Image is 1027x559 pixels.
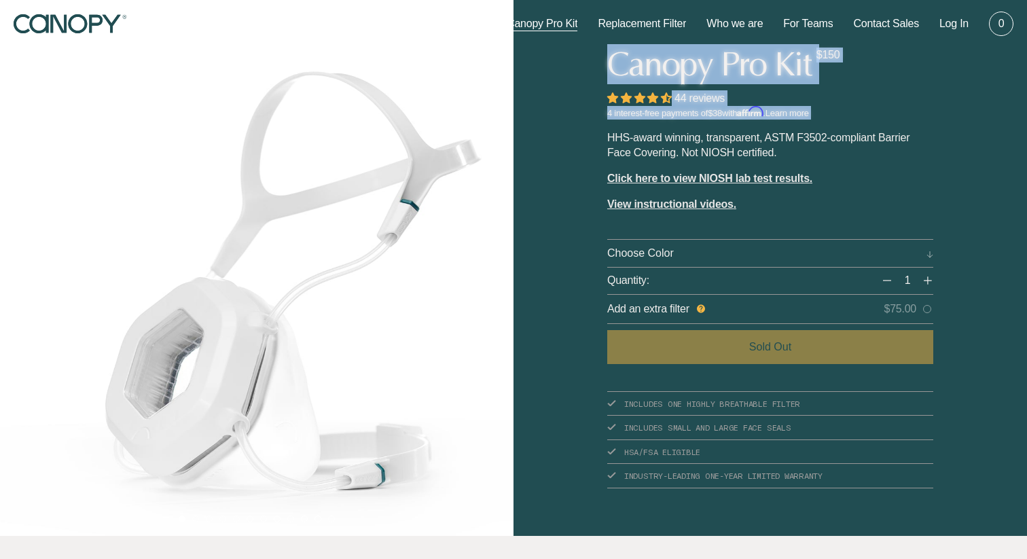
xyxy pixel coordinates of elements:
[939,16,969,31] a: Log In
[765,108,809,118] a: Learn more - Learn more about Affirm Financing (opens in modal)
[607,440,933,465] li: HSA/FSA ELIGIBLE
[989,12,1013,36] a: 0
[737,106,763,117] span: Affirm
[674,92,725,104] span: 44 reviews
[607,330,933,364] button: Sold Out
[708,108,722,118] span: $38
[607,198,736,210] a: View instructional videos.
[607,92,674,104] span: 4.68 stars
[607,391,933,416] li: INCLUDES ONE HIGHLY BREATHABLE FILTER
[607,130,933,160] p: HHS-award winning, transparent, ASTM F3502-compliant Barrier Face Covering. Not NIOSH certified.
[706,16,763,31] a: Who we are
[783,16,833,31] a: For Teams
[607,273,649,288] span: Quantity:
[810,173,812,184] b: .
[884,302,917,317] span: $75.00
[607,464,933,488] li: INDUSTRY-LEADING ONE-YEAR LIMITED WARRANTY
[607,198,734,210] span: View instructional videos
[607,48,811,82] h1: Canopy Pro Kit
[607,416,933,440] li: INCLUDES SMALL AND LARGE FACE SEALS
[853,16,919,31] a: Contact Sales
[607,173,810,184] a: Click here to view NIOSH lab test results
[607,302,689,317] span: Add an extra filter
[598,16,686,31] a: Replacement Filter
[816,48,840,62] span: $150
[507,16,577,31] a: Canopy Pro Kit
[998,16,1005,31] span: 0
[734,198,736,210] b: .
[607,106,933,120] p: 4 interest-free payments of with .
